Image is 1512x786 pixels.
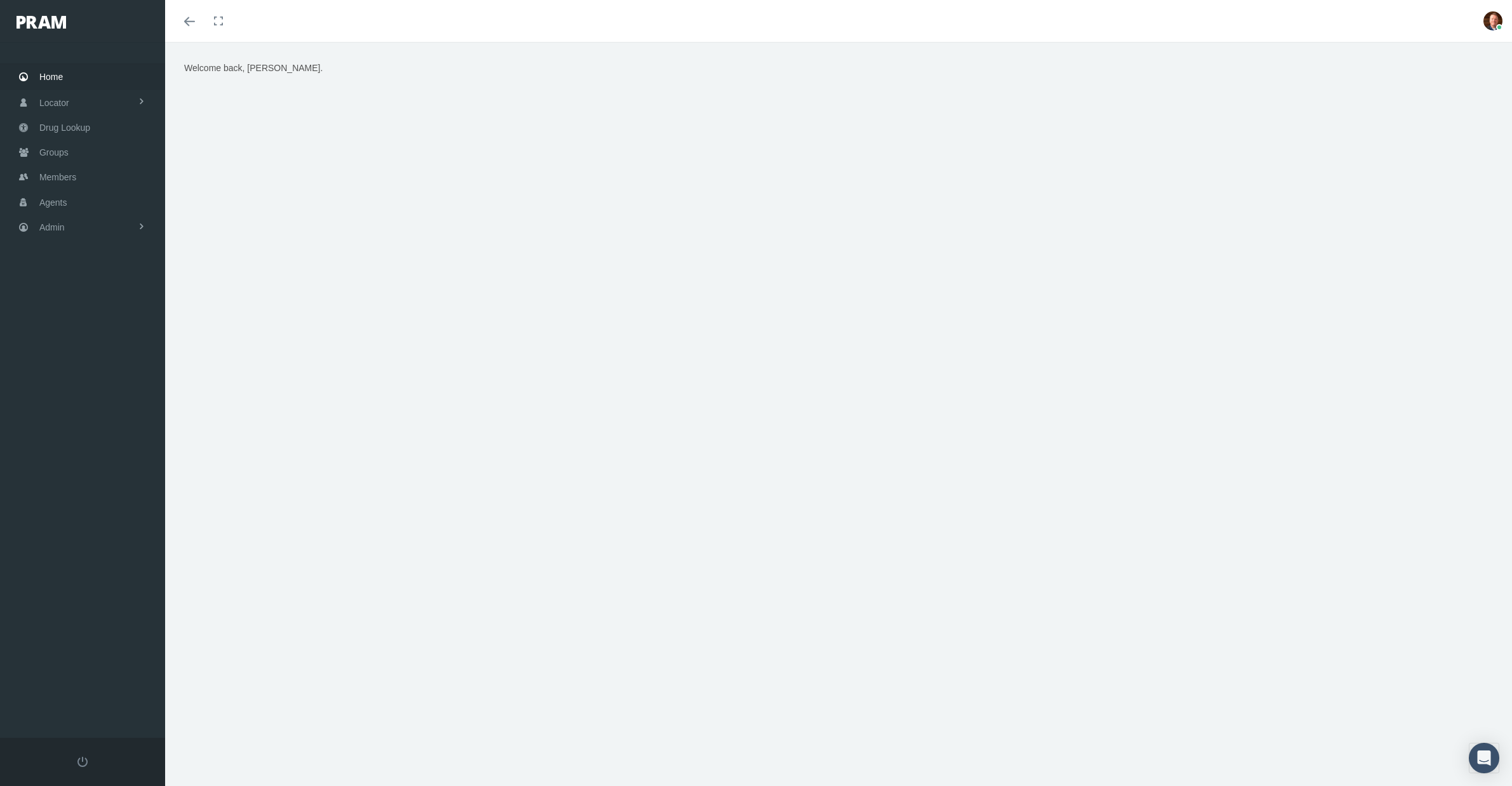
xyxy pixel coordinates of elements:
span: Welcome back, [PERSON_NAME]. [184,63,323,73]
span: Admin [39,215,65,239]
span: Members [39,165,76,189]
span: Agents [39,190,67,215]
span: Home [39,65,63,89]
span: Drug Lookup [39,116,90,140]
span: Locator [39,91,69,115]
div: Open Intercom Messenger [1469,743,1499,773]
img: PRAM_20_x_78.png [17,16,66,29]
span: Groups [39,140,69,164]
img: S_Profile_Picture_684.jpg [1483,11,1502,30]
